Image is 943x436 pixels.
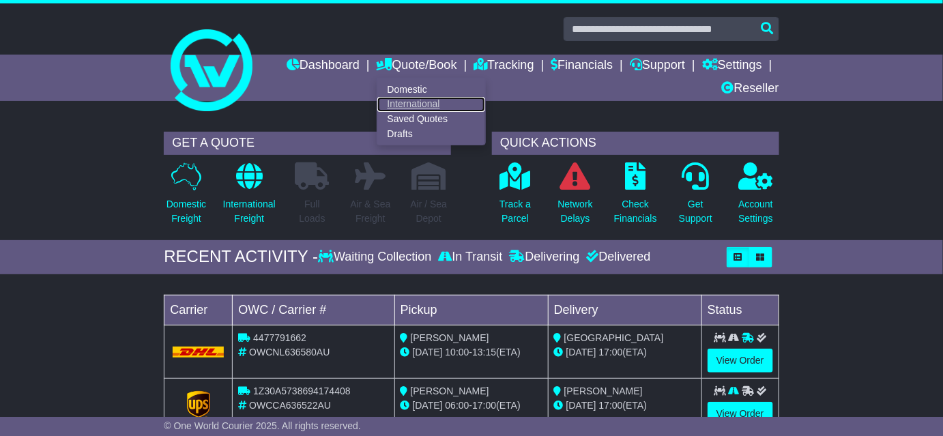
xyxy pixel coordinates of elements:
span: [GEOGRAPHIC_DATA] [564,332,664,343]
p: Full Loads [295,197,330,226]
a: Tracking [474,55,534,78]
p: International Freight [223,197,276,226]
a: AccountSettings [738,162,774,233]
div: Delivered [583,250,651,265]
a: View Order [708,349,773,373]
span: [DATE] [413,347,443,358]
a: International [377,97,485,112]
p: Get Support [679,197,712,226]
div: - (ETA) [401,398,542,413]
span: OWCCA636522AU [249,400,331,411]
p: Track a Parcel [499,197,531,226]
p: Domestic Freight [166,197,206,226]
span: 06:00 [446,400,469,411]
span: [DATE] [413,400,443,411]
td: Delivery [548,295,701,325]
a: Reseller [722,78,779,101]
span: 1Z30A5738694174408 [253,386,350,396]
div: RECENT ACTIVITY - [164,247,318,267]
p: Check Financials [614,197,657,226]
a: Quote/Book [377,55,457,78]
div: GET A QUOTE [164,132,451,155]
a: DomesticFreight [166,162,207,233]
div: (ETA) [554,345,696,360]
div: (ETA) [554,398,696,413]
img: DHL.png [173,347,224,358]
a: Drafts [377,126,485,141]
p: Account Settings [738,197,773,226]
a: Dashboard [287,55,360,78]
div: Quote/Book [377,78,486,145]
span: [DATE] [566,400,596,411]
p: Air / Sea Depot [410,197,447,226]
td: Pickup [394,295,548,325]
a: Track aParcel [499,162,532,233]
span: 4477791662 [253,332,306,343]
td: Status [701,295,779,325]
div: QUICK ACTIONS [492,132,779,155]
span: 17:00 [599,347,623,358]
a: GetSupport [678,162,713,233]
div: Delivering [506,250,583,265]
p: Network Delays [558,197,593,226]
a: Settings [702,55,762,78]
a: InternationalFreight [222,162,276,233]
span: 13:15 [472,347,496,358]
a: Financials [551,55,613,78]
span: OWCNL636580AU [249,347,330,358]
span: © One World Courier 2025. All rights reserved. [164,420,361,431]
a: Support [630,55,685,78]
span: 17:00 [472,400,496,411]
div: Waiting Collection [318,250,435,265]
a: Domestic [377,82,485,97]
span: [PERSON_NAME] [564,386,643,396]
td: OWC / Carrier # [233,295,394,325]
span: [DATE] [566,347,596,358]
img: GetCarrierServiceLogo [187,391,210,418]
div: - (ETA) [401,345,542,360]
a: NetworkDelays [557,162,594,233]
span: [PERSON_NAME] [411,332,489,343]
span: 17:00 [599,400,623,411]
td: Carrier [164,295,233,325]
span: [PERSON_NAME] [411,386,489,396]
span: 10:00 [446,347,469,358]
div: In Transit [435,250,506,265]
p: Air & Sea Freight [350,197,390,226]
a: View Order [708,402,773,426]
a: CheckFinancials [613,162,658,233]
a: Saved Quotes [377,112,485,127]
